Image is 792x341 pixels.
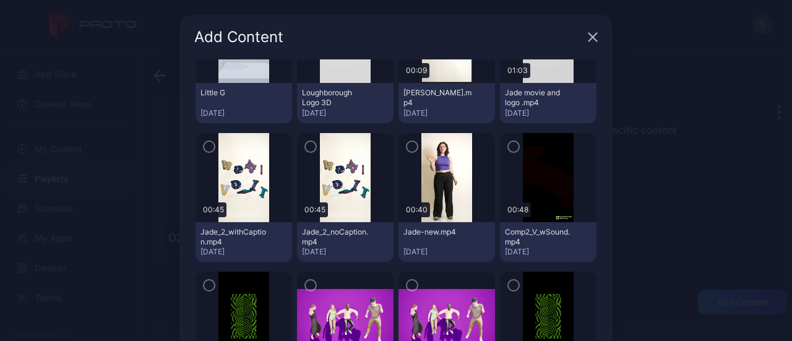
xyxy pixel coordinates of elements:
[302,88,370,108] div: Loughborough Logo 3D
[505,227,573,247] div: Comp2_V_wSound.mp4
[505,247,592,257] div: [DATE]
[403,227,471,237] div: Jade-new.mp4
[403,88,471,108] div: Ehab.mp4
[302,227,370,247] div: Jade_2_noCaption.mp4
[403,63,429,78] div: 00:09
[403,108,490,118] div: [DATE]
[302,247,389,257] div: [DATE]
[200,227,269,247] div: Jade_2_withCaption.mp4
[200,202,226,217] div: 00:45
[200,108,287,118] div: [DATE]
[200,88,269,98] div: Little G
[505,202,531,217] div: 00:48
[302,202,328,217] div: 00:45
[505,88,573,108] div: Jade movie and logo .mp4
[403,202,430,217] div: 00:40
[302,108,389,118] div: [DATE]
[505,63,530,78] div: 01:03
[194,30,583,45] div: Add Content
[403,247,490,257] div: [DATE]
[200,247,287,257] div: [DATE]
[505,108,592,118] div: [DATE]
